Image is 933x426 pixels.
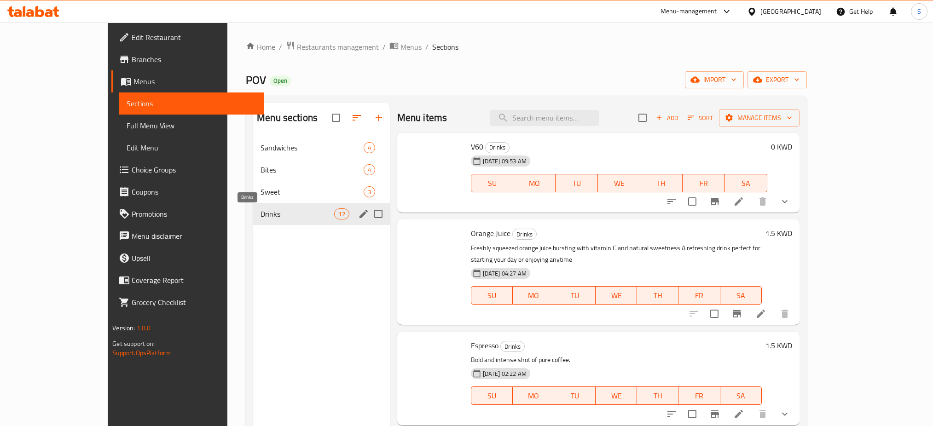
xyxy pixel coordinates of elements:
[137,322,151,334] span: 1.0.0
[678,386,720,405] button: FR
[683,404,702,424] span: Select to update
[364,142,375,153] div: items
[682,111,719,125] span: Sort items
[111,48,264,70] a: Branches
[261,142,363,153] span: Sandwiches
[516,289,551,302] span: MO
[704,403,726,425] button: Branch-specific-item
[640,174,683,192] button: TH
[725,174,767,192] button: SA
[389,41,422,53] a: Menus
[692,74,736,86] span: import
[364,188,375,196] span: 3
[132,230,256,242] span: Menu disclaimer
[127,120,256,131] span: Full Menu View
[471,286,513,305] button: SU
[917,6,921,17] span: S
[724,389,758,403] span: SA
[326,108,346,127] span: Select all sections
[556,174,598,192] button: TU
[512,229,537,240] div: Drinks
[752,403,774,425] button: delete
[279,41,282,52] li: /
[733,196,744,207] a: Edit menu item
[132,275,256,286] span: Coverage Report
[479,369,530,378] span: [DATE] 02:22 AM
[382,41,386,52] li: /
[111,203,264,225] a: Promotions
[253,137,390,159] div: Sandwiches4
[471,140,483,154] span: V60
[765,339,792,352] h6: 1.5 KWD
[253,133,390,229] nav: Menu sections
[599,389,633,403] span: WE
[688,113,713,123] span: Sort
[661,6,717,17] div: Menu-management
[596,286,637,305] button: WE
[270,77,291,85] span: Open
[486,142,509,153] span: Drinks
[111,269,264,291] a: Coverage Report
[755,74,800,86] span: export
[111,159,264,181] a: Choice Groups
[425,41,429,52] li: /
[774,190,796,213] button: show more
[513,386,554,405] button: MO
[637,286,678,305] button: TH
[683,174,725,192] button: FR
[726,112,792,124] span: Manage items
[334,208,349,219] div: items
[112,338,155,350] span: Get support on:
[132,253,256,264] span: Upsell
[513,229,536,240] span: Drinks
[111,70,264,92] a: Menus
[133,76,256,87] span: Menus
[261,164,363,175] span: Bites
[335,210,348,219] span: 12
[655,113,679,123] span: Add
[685,111,715,125] button: Sort
[119,115,264,137] a: Full Menu View
[704,190,726,213] button: Branch-specific-item
[644,177,679,190] span: TH
[682,389,716,403] span: FR
[490,110,599,126] input: search
[364,144,375,152] span: 4
[475,177,510,190] span: SU
[475,289,509,302] span: SU
[724,289,758,302] span: SA
[471,242,762,265] p: Freshly squeezed orange juice bursting with vitamin C and natural sweetness A refreshing drink pe...
[779,196,790,207] svg: Show Choices
[641,289,675,302] span: TH
[633,108,652,127] span: Select section
[559,177,594,190] span: TU
[471,226,510,240] span: Orange Juice
[683,192,702,211] span: Select to update
[682,289,716,302] span: FR
[652,111,682,125] span: Add item
[554,386,596,405] button: TU
[500,341,525,352] div: Drinks
[397,111,447,125] h2: Menu items
[719,109,800,127] button: Manage items
[475,389,509,403] span: SU
[726,303,748,325] button: Branch-specific-item
[257,111,318,125] h2: Menu sections
[364,186,375,197] div: items
[111,225,264,247] a: Menu disclaimer
[286,41,379,53] a: Restaurants management
[132,186,256,197] span: Coupons
[253,159,390,181] div: Bites4
[748,71,807,88] button: export
[246,41,807,53] nav: breadcrumb
[364,166,375,174] span: 4
[479,269,530,278] span: [DATE] 04:27 AM
[765,227,792,240] h6: 1.5 KWD
[112,347,171,359] a: Support.OpsPlatform
[261,186,363,197] span: Sweet
[471,339,498,352] span: Espresso
[517,177,552,190] span: MO
[774,303,796,325] button: delete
